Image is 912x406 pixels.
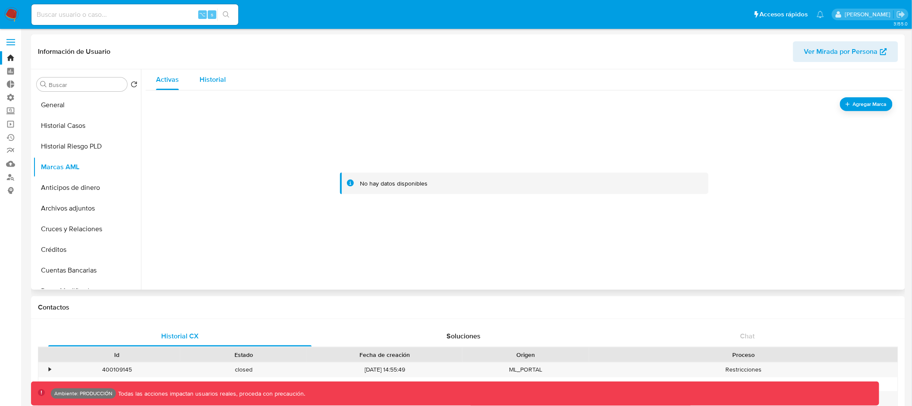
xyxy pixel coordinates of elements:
[38,303,898,312] h1: Contactos
[760,10,808,19] span: Accesos rápidos
[33,260,141,281] button: Cuentas Bancarias
[447,331,481,341] span: Soluciones
[40,81,47,88] button: Buscar
[180,377,307,391] div: closed
[33,115,141,136] button: Historial Casos
[468,350,583,359] div: Origen
[462,377,589,391] div: ML_PORTAL
[845,10,893,19] p: diego.assum@mercadolibre.com
[49,380,51,388] div: •
[33,136,141,157] button: Historial Riesgo PLD
[462,363,589,377] div: ML_PORTAL
[33,281,141,301] button: Datos Modificados
[804,41,878,62] span: Ver Mirada por Persona
[199,10,206,19] span: ⌥
[49,81,124,89] input: Buscar
[817,11,824,18] a: Notificaciones
[53,377,180,391] div: 400105581
[217,9,235,21] button: search-icon
[161,331,199,341] span: Historial CX
[896,10,906,19] a: Salir
[131,81,137,90] button: Volver al orden por defecto
[589,363,898,377] div: Restricciones
[33,198,141,219] button: Archivos adjuntos
[186,350,301,359] div: Estado
[33,157,141,177] button: Marcas AML
[116,390,306,398] p: Todas las acciones impactan usuarios reales, proceda con precaución.
[589,377,898,391] div: Restricciones
[54,392,112,395] p: Ambiente: PRODUCCIÓN
[740,331,755,341] span: Chat
[793,41,898,62] button: Ver Mirada por Persona
[33,95,141,115] button: General
[33,177,141,198] button: Anticipos de dinero
[31,9,238,20] input: Buscar usuario o caso...
[211,10,213,19] span: s
[307,377,462,391] div: [DATE] 14:40:43
[595,350,892,359] div: Proceso
[180,363,307,377] div: closed
[313,350,456,359] div: Fecha de creación
[49,366,51,374] div: •
[59,350,174,359] div: Id
[307,363,462,377] div: [DATE] 14:55:49
[53,363,180,377] div: 400109145
[38,47,110,56] h1: Información de Usuario
[33,219,141,239] button: Cruces y Relaciones
[33,239,141,260] button: Créditos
